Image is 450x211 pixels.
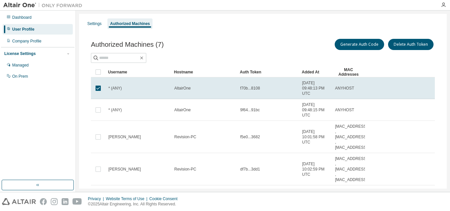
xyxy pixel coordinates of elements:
[108,134,141,140] span: [PERSON_NAME]
[174,86,191,91] span: AltairOne
[91,41,164,48] span: Authorized Machines (7)
[51,198,58,205] img: instagram.svg
[240,107,260,113] span: 9f64...91bc
[149,196,181,201] div: Cookie Consent
[108,67,169,77] div: Username
[302,161,329,177] span: [DATE] 10:02:59 PM UTC
[12,15,32,20] div: Dashboard
[62,198,69,205] img: linkedin.svg
[108,86,122,91] span: * (ANY)
[240,134,260,140] span: f5e0...3682
[174,107,191,113] span: AltairOne
[302,129,329,145] span: [DATE] 10:01:58 PM UTC
[240,67,296,77] div: Auth Token
[174,134,196,140] span: Revision-PC
[110,21,150,26] div: Authorized Machines
[40,198,47,205] img: facebook.svg
[174,67,235,77] div: Hostname
[335,156,367,182] span: [MAC_ADDRESS] , [MAC_ADDRESS] , [MAC_ADDRESS]
[108,107,122,113] span: * (ANY)
[87,21,101,26] div: Settings
[72,198,82,205] img: youtube.svg
[302,102,329,118] span: [DATE] 09:48:15 PM UTC
[12,74,28,79] div: On Prem
[335,86,354,91] span: ANYHOST
[88,196,106,201] div: Privacy
[12,39,42,44] div: Company Profile
[3,2,86,9] img: Altair One
[106,196,149,201] div: Website Terms of Use
[12,27,34,32] div: User Profile
[2,198,36,205] img: altair_logo.svg
[12,63,29,68] div: Managed
[335,107,354,113] span: ANYHOST
[302,188,329,204] span: [DATE] 02:38:38 PM UTC
[240,167,260,172] span: df7b...3dd1
[302,67,329,77] div: Added At
[335,39,384,50] button: Generate Auth Code
[335,67,362,77] div: MAC Addresses
[335,124,367,150] span: [MAC_ADDRESS] , [MAC_ADDRESS] , [MAC_ADDRESS]
[240,86,260,91] span: f70b...8108
[88,201,182,207] p: © 2025 Altair Engineering, Inc. All Rights Reserved.
[335,188,367,204] span: [MAC_ADDRESS] , [MAC_ADDRESS]
[108,167,141,172] span: [PERSON_NAME]
[174,167,196,172] span: Revision-PC
[388,39,434,50] button: Delete Auth Token
[4,51,36,56] div: License Settings
[302,80,329,96] span: [DATE] 09:48:13 PM UTC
